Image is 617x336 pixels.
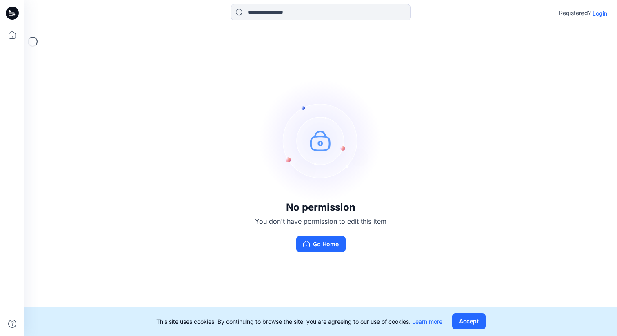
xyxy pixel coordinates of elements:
a: Learn more [412,318,442,325]
p: You don't have permission to edit this item [255,216,386,226]
img: no-perm.svg [260,79,382,202]
p: This site uses cookies. By continuing to browse the site, you are agreeing to our use of cookies. [156,317,442,326]
p: Login [593,9,607,18]
button: Accept [452,313,486,329]
p: Registered? [559,8,591,18]
h3: No permission [255,202,386,213]
button: Go Home [296,236,346,252]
